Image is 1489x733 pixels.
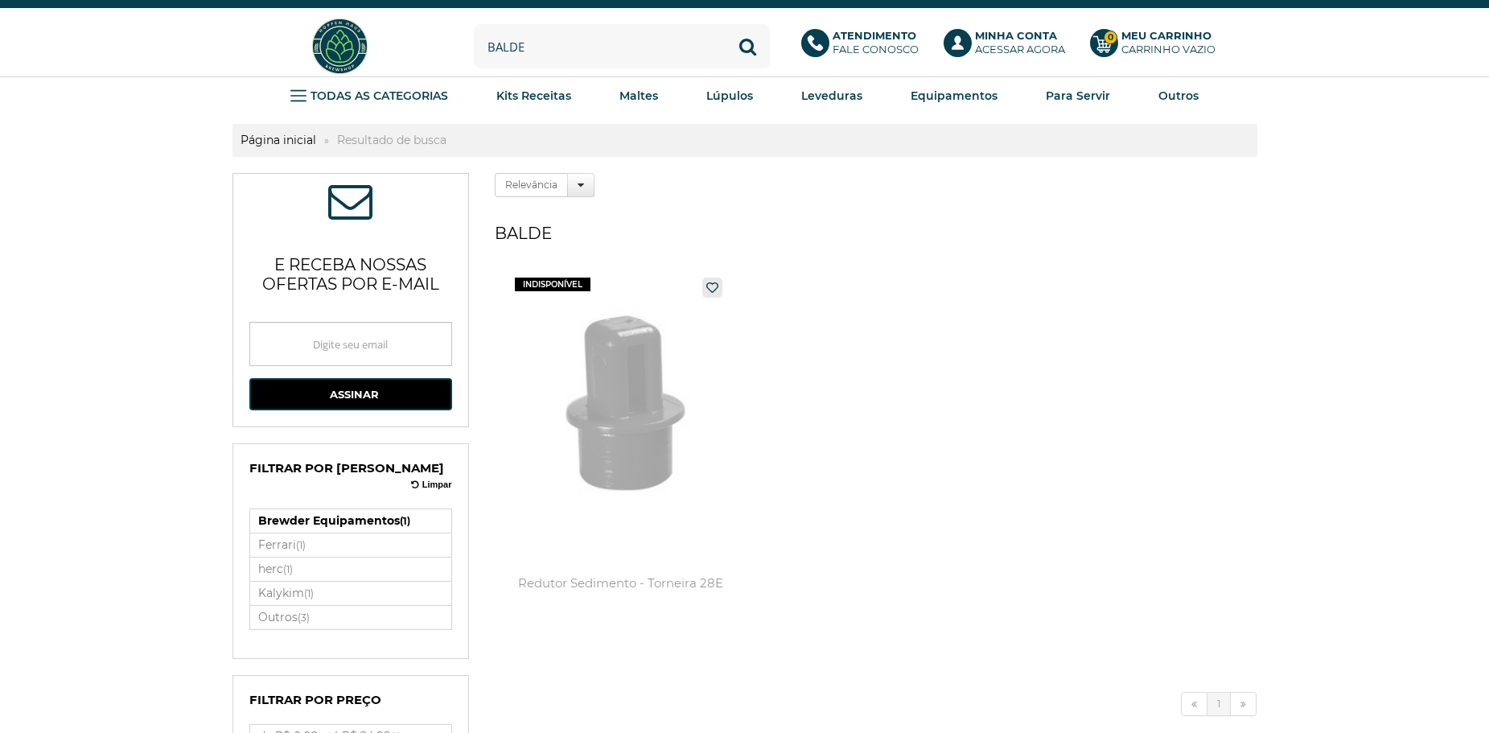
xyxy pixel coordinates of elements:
[250,533,451,557] label: Ferrari
[249,692,452,716] h4: Filtrar por Preço
[249,460,452,500] h4: Filtrar por [PERSON_NAME]
[250,606,451,629] a: Outros(3)
[503,270,738,644] a: Redutor Sedimento - Torneira 28E
[250,558,451,581] label: herc
[1046,84,1110,108] a: Para Servir
[1121,29,1211,42] b: Meu Carrinho
[619,89,658,103] strong: Maltes
[249,322,452,366] input: Digite seu email
[310,16,370,76] img: Hopfen Haus BrewShop
[911,89,997,103] strong: Equipamentos
[290,84,448,108] a: TODAS AS CATEGORIAS
[495,173,568,197] label: Relevância
[250,533,451,557] a: Ferrari(1)
[250,606,451,629] label: Outros
[249,235,452,306] p: e receba nossas ofertas por e-mail
[329,133,455,147] strong: Resultado de busca
[801,89,862,103] strong: Leveduras
[328,190,372,219] span: ASSINE NOSSA NEWSLETTER
[833,29,919,56] p: Fale conosco
[298,612,310,624] small: (3)
[304,587,314,599] small: (1)
[311,89,448,103] strong: TODAS AS CATEGORIAS
[833,29,916,42] b: Atendimento
[250,509,451,533] label: Brewder Equipamentos
[296,539,306,551] small: (1)
[250,582,451,605] label: Kalykim
[619,84,658,108] a: Maltes
[1121,43,1215,56] div: Carrinho Vazio
[1158,84,1199,108] a: Outros
[232,133,324,147] a: Página inicial
[801,84,862,108] a: Leveduras
[944,29,1074,64] a: Minha ContaAcessar agora
[496,89,571,103] strong: Kits Receitas
[1046,89,1110,103] strong: Para Servir
[726,24,770,68] button: Buscar
[975,29,1065,56] p: Acessar agora
[706,84,753,108] a: Lúpulos
[400,515,410,527] small: (1)
[706,89,753,103] strong: Lúpulos
[911,84,997,108] a: Equipamentos
[250,582,451,605] a: Kalykim(1)
[801,29,928,64] a: AtendimentoFale conosco
[515,278,590,291] span: indisponível
[250,558,451,581] a: herc(1)
[411,476,452,492] a: Limpar
[1158,89,1199,103] strong: Outros
[1207,692,1231,716] a: 1
[975,29,1057,42] b: Minha Conta
[250,509,451,533] a: Brewder Equipamentos(1)
[474,24,770,68] input: Digite o que você procura
[1104,31,1117,44] strong: 0
[496,84,571,108] a: Kits Receitas
[249,378,452,410] button: Assinar
[495,217,1257,249] h1: BALDE
[283,563,293,575] small: (1)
